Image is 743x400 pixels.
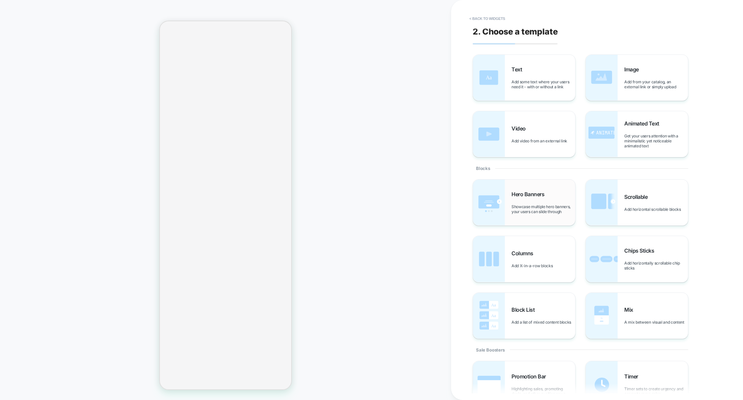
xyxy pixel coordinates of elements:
span: Text [511,66,525,73]
span: Animated Text [624,120,663,127]
span: Promotion Bar [511,373,549,380]
span: Timer sets to create urgency and generate more sales [624,386,688,396]
div: Blocks [473,157,688,179]
span: Showcase multiple hero banners, your users can slide through [511,204,575,214]
span: Add video from an external link [511,138,571,143]
span: Add X-in-a-row blocks [511,263,556,268]
span: Get your users attention with a minimalistic yet noticeable animated text [624,133,688,148]
span: Hero Banners [511,191,548,198]
span: Mix [624,306,637,313]
span: Video [511,125,529,132]
span: Scrollable [624,194,651,200]
span: Chips Sticks [624,247,657,254]
span: Add from your catalog, an external link or simply upload [624,79,688,89]
span: 2. Choose a template [473,27,558,37]
span: Block List [511,306,538,313]
span: Image [624,66,642,73]
span: Columns [511,250,537,257]
span: Add horizontally scrollable chip sticks [624,261,688,271]
span: Timer [624,373,642,380]
span: Add a list of mixed content blocks [511,320,574,325]
span: A mix between visual and content [624,320,688,325]
div: Sale Boosters [473,339,688,361]
span: Add some text where your users need it - with or without a link [511,79,575,89]
span: Highlighting sales, promoting deals, and other exciting news [511,386,575,396]
span: Add horizontal scrollable blocks [624,207,684,212]
button: < Back to widgets [466,13,508,24]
